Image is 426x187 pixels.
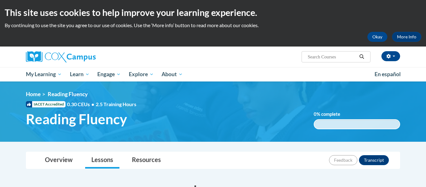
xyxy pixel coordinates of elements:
span: 2.5 Training Hours [96,101,136,107]
span: Reading Fluency [48,91,88,97]
a: Explore [125,67,158,81]
a: About [158,67,187,81]
a: More Info [392,32,421,42]
button: Feedback [329,155,357,165]
span: My Learning [26,71,62,78]
span: Engage [97,71,121,78]
button: Search [357,53,366,61]
span: 0 [314,111,317,117]
span: About [162,71,183,78]
a: Resources [126,152,167,169]
span: • [91,101,94,107]
a: Overview [39,152,79,169]
p: By continuing to use the site you agree to our use of cookies. Use the ‘More info’ button to read... [5,22,421,29]
button: Transcript [359,155,389,165]
a: Home [26,91,41,97]
span: Explore [129,71,154,78]
a: Learn [66,67,94,81]
a: Cox Campus [26,51,144,62]
span: En español [375,71,401,77]
label: % complete [314,111,350,118]
img: Cox Campus [26,51,96,62]
input: Search Courses [307,53,357,61]
button: Account Settings [381,51,400,61]
h2: This site uses cookies to help improve your learning experience. [5,6,421,19]
button: Okay [367,32,387,42]
div: Main menu [17,67,409,81]
a: En español [370,68,405,81]
a: My Learning [22,67,66,81]
span: IACET Accredited [26,101,65,107]
span: 0.30 CEUs [67,101,96,108]
a: Lessons [85,152,119,169]
span: Learn [70,71,90,78]
span: Reading Fluency [26,111,127,127]
a: Engage [93,67,125,81]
